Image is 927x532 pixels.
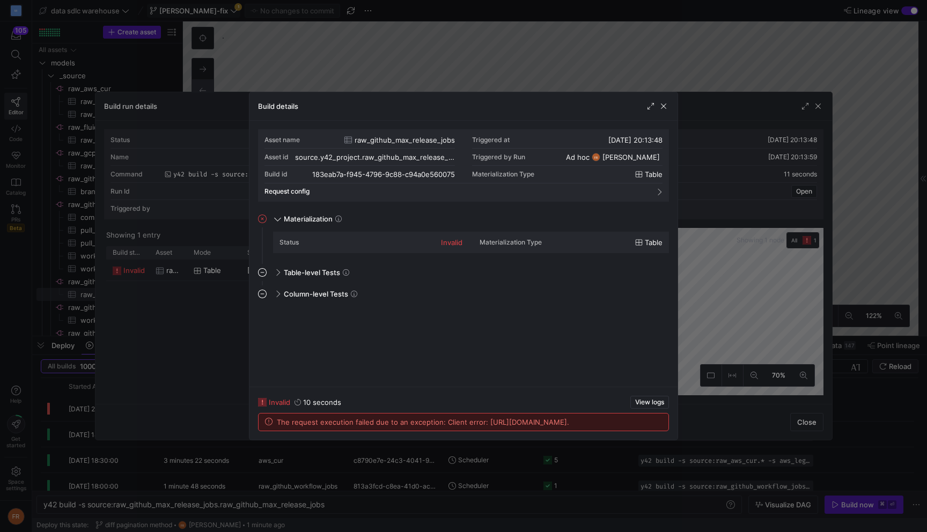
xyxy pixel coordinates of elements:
span: Table-level Tests [284,268,340,277]
span: invalid [269,398,290,407]
span: The request execution failed due to an exception: Client error: [URL][DOMAIN_NAME]. [277,418,569,426]
span: Column-level Tests [284,290,348,298]
button: Ad hocFR[PERSON_NAME] [563,151,663,163]
span: Table [645,170,663,179]
div: Status [279,239,299,246]
div: 183eab7a-f945-4796-9c88-c94a0e560075 [312,170,455,179]
div: source.y42_project.raw_github_max_release_jobs.raw_github_max_release_jobs [295,153,455,161]
div: FR [592,153,600,161]
div: Triggered by Run [472,153,525,161]
span: Table [645,238,663,247]
span: Ad hoc [566,153,590,161]
div: Asset id [264,153,289,161]
div: Materialization [258,232,669,264]
y42-duration: 10 seconds [303,398,341,407]
span: [PERSON_NAME] [602,153,660,161]
div: Triggered at [472,136,510,144]
button: View logs [630,396,669,409]
div: Build id [264,171,288,178]
span: View logs [635,398,664,406]
h3: Build details [258,102,298,110]
span: [DATE] 20:13:48 [608,136,663,144]
mat-expansion-panel-header: Request config [264,183,663,199]
mat-panel-title: Request config [264,188,650,195]
mat-expansion-panel-header: Table-level Tests [258,264,669,281]
div: invalid [441,238,462,247]
div: Asset name [264,136,300,144]
span: raw_github_max_release_jobs [355,136,455,144]
span: Materialization [284,215,333,223]
div: Materialization Type [480,239,542,246]
mat-expansion-panel-header: Column-level Tests [258,285,669,302]
mat-expansion-panel-header: Materialization [258,210,669,227]
span: Materialization Type [472,171,534,178]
